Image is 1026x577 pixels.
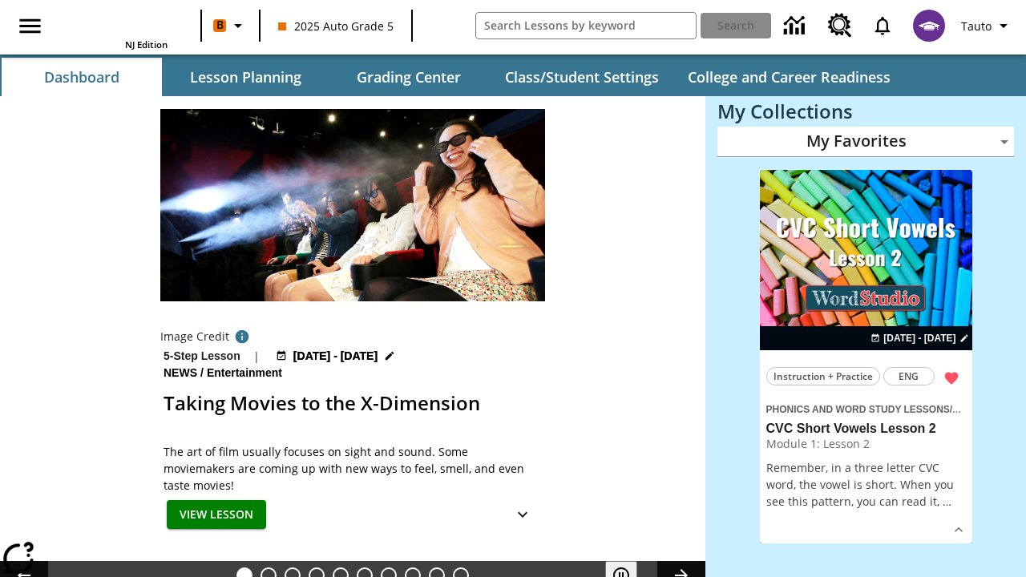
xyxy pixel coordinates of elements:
[329,58,489,96] button: Grading Center
[492,58,672,96] button: Class/Student Settings
[278,18,394,34] span: 2025 Auto Grade 5
[63,5,168,50] div: Home
[6,2,54,50] button: Open side menu
[160,329,229,345] p: Image Credit
[167,500,266,530] button: View Lesson
[2,58,162,96] button: Dashboard
[766,459,966,510] p: Remember, in a three letter CVC word, the vowel is short. When you see this pattern, you can read...
[164,389,542,418] h2: Taking Movies to the X-Dimension
[760,170,972,544] div: lesson details
[883,367,935,385] button: ENG
[164,443,542,494] p: The art of film usually focuses on sight and sound. Some moviemakers are coming up with new ways ...
[253,348,260,365] span: |
[273,348,399,365] button: Aug 24 - Aug 24 Choose Dates
[867,331,971,345] button: Aug 25 - Aug 25 Choose Dates
[955,11,1020,40] button: Profile/Settings
[937,364,966,393] button: Remove from Favorites
[943,494,951,509] span: …
[164,348,240,365] p: 5-Step Lesson
[947,518,971,542] button: Show Details
[774,4,818,48] a: Data Center
[63,6,168,38] a: Home
[883,331,955,345] span: [DATE] - [DATE]
[903,5,955,46] button: Select a new avatar
[293,348,378,365] span: [DATE] - [DATE]
[717,100,1014,123] h3: My Collections
[207,11,254,40] button: Boost Class color is orange. Change class color
[961,18,992,34] span: Tauto
[229,325,255,348] button: Photo credit: Photo by The Asahi Shimbun via Getty Images
[216,15,224,35] span: B
[164,365,200,382] span: News
[766,421,966,438] h3: CVC Short Vowels Lesson 2
[818,4,862,47] a: Resource Center, Will open in new tab
[675,58,903,96] button: College and Career Readiness
[200,366,204,379] span: /
[899,368,919,385] span: ENG
[717,127,1014,157] div: My Favorites
[207,365,285,382] span: Entertainment
[862,5,903,46] a: Notifications
[950,401,961,416] span: /
[766,367,880,385] button: Instruction + Practice
[125,38,168,50] span: NJ Edition
[476,13,697,38] input: search field
[507,500,539,530] button: Show Details
[766,400,966,418] span: Topic: Phonics and Word Study Lessons/CVC Short Vowels
[160,109,545,301] img: Panel in front of the seats sprays water mist to the happy audience at a 4DX-equipped theater.
[766,404,950,415] span: Phonics and Word Study Lessons
[165,58,325,96] button: Lesson Planning
[913,10,945,42] img: avatar image
[774,368,873,385] span: Instruction + Practice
